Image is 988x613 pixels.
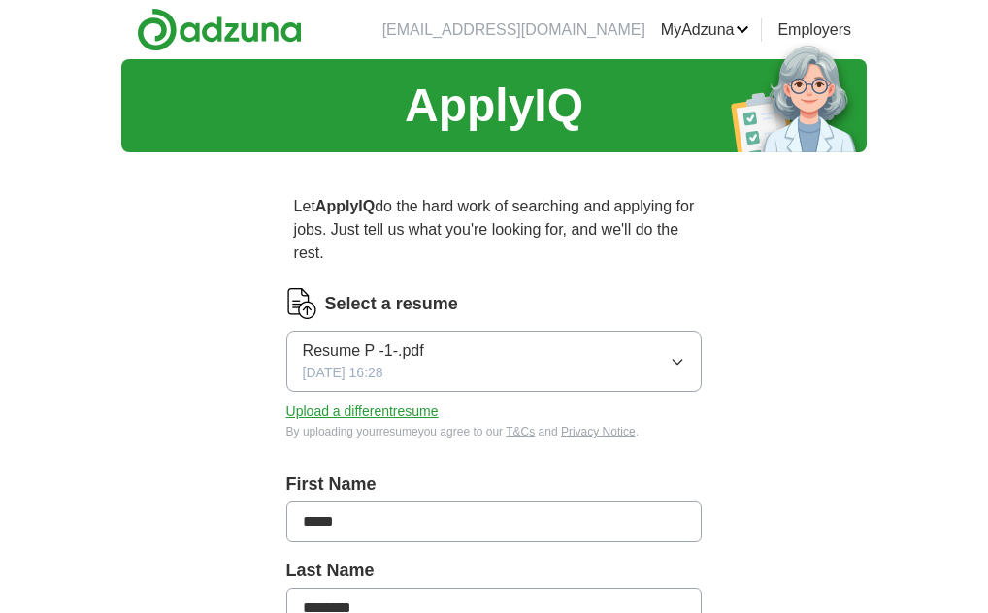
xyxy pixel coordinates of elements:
button: Upload a differentresume [286,402,439,422]
h1: ApplyIQ [405,71,583,141]
img: Adzuna logo [137,8,302,51]
p: Let do the hard work of searching and applying for jobs. Just tell us what you're looking for, an... [286,187,703,273]
label: Select a resume [325,291,458,317]
img: CV Icon [286,288,317,319]
strong: ApplyIQ [315,198,375,214]
a: MyAdzuna [661,18,750,42]
li: [EMAIL_ADDRESS][DOMAIN_NAME] [382,18,645,42]
a: Privacy Notice [561,425,636,438]
a: T&Cs [506,425,535,438]
span: [DATE] 16:28 [303,363,383,383]
label: Last Name [286,558,703,584]
a: Employers [777,18,851,42]
div: By uploading your resume you agree to our and . [286,423,703,440]
button: Resume P -1-.pdf[DATE] 16:28 [286,331,703,392]
span: Resume P -1-.pdf [303,339,424,363]
label: First Name [286,471,703,498]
